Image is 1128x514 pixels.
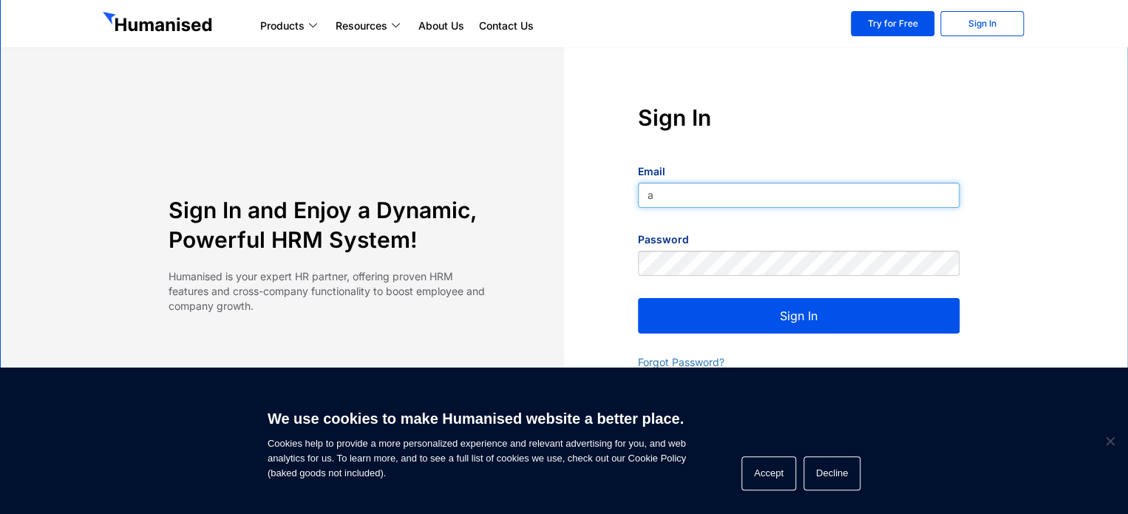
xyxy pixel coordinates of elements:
[638,232,689,247] label: Password
[741,456,796,490] button: Accept
[268,401,686,481] span: Cookies help to provide a more personalized experience and relevant advertising for you, and web ...
[940,11,1024,36] a: Sign In
[638,164,665,179] label: Email
[803,456,860,490] button: Decline
[1102,433,1117,448] span: Decline
[268,408,686,429] h6: We use cookies to make Humanised website a better place.
[638,298,959,334] button: Sign In
[638,183,959,208] input: yourname@mail.com
[169,269,490,314] p: Humanised is your expert HR partner, offering proven HRM features and cross-company functionality...
[328,17,411,35] a: Resources
[472,17,541,35] a: Contact Us
[851,11,934,36] a: Try for Free
[411,17,472,35] a: About Us
[169,195,490,254] h4: Sign In and Enjoy a Dynamic, Powerful HRM System!
[103,12,215,35] img: GetHumanised Logo
[638,356,724,368] a: Forgot Password?
[253,17,328,35] a: Products
[638,103,959,132] h4: Sign In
